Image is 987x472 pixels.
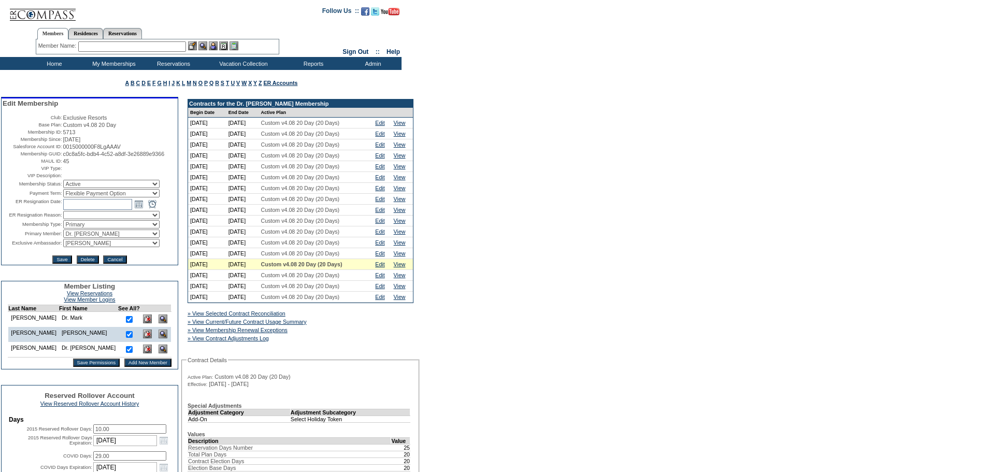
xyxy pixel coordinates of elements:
a: F [152,80,156,86]
img: b_calculator.gif [230,41,238,50]
input: Delete [77,255,99,264]
td: VIP Description: [3,173,62,179]
td: Last Name [8,305,59,312]
a: Edit [375,196,384,202]
span: Effective: [188,381,207,388]
span: Member Listing [64,282,116,290]
td: [DATE] [226,237,259,248]
a: View Reserved Rollover Account History [40,401,139,407]
td: [DATE] [188,161,226,172]
a: View [394,131,406,137]
a: Open the calendar popup. [133,198,145,210]
td: Adjustment Subcategory [290,409,410,416]
span: Custom v4.08 20 Day (20 Days) [261,131,340,137]
td: Base Plan: [3,122,62,128]
span: Reserved Rollover Account [45,392,135,399]
input: Add New Member [124,359,171,367]
a: » View Membership Renewal Exceptions [188,327,288,333]
span: Custom v4.08 20 Day (20 Days) [261,228,340,235]
a: U [231,80,235,86]
a: Edit [375,207,384,213]
a: Open the time view popup. [147,198,158,210]
span: 5713 [63,129,76,135]
span: Custom v4.08 20 Day (20 Days) [261,174,340,180]
a: Edit [375,120,384,126]
a: View [394,239,406,246]
a: View [394,218,406,224]
legend: Contract Details [187,357,228,363]
td: Follow Us :: [322,6,359,19]
td: Payment Term: [3,189,62,197]
td: Dr. Mark [59,312,118,327]
img: Delete [143,314,152,323]
span: Custom v4.08 20 Day (20 Days) [261,163,340,169]
img: View [198,41,207,50]
td: [DATE] [188,281,226,292]
input: Save Permissions [73,359,120,367]
span: Reservation Days Number [188,445,253,451]
label: COVID Days Expiration: [40,465,92,470]
td: [DATE] [188,237,226,248]
td: 20 [391,464,410,471]
img: Impersonate [209,41,218,50]
td: Dr. [PERSON_NAME] [59,342,118,357]
td: Club: [3,115,62,121]
a: View [394,174,406,180]
span: Custom v4.08 20 Day (20 Days) [261,120,340,126]
td: Primary Member: [3,230,62,238]
td: Contracts for the Dr. [PERSON_NAME] Membership [188,99,413,108]
a: G [157,80,161,86]
label: 2015 Reserved Rollover Days: [26,426,92,432]
td: Description [188,437,391,444]
a: D [141,80,146,86]
img: b_edit.gif [188,41,197,50]
input: Save [52,255,71,264]
span: Custom v4.08 20 Day (20 Days) [261,196,340,202]
a: Edit [375,228,384,235]
span: Exclusive Resorts [63,115,107,121]
a: V [236,80,240,86]
span: Custom v4.08 20 Day (20 Days) [261,250,340,256]
a: View [394,185,406,191]
a: View Reservations [67,290,112,296]
a: X [248,80,252,86]
td: [PERSON_NAME] [8,312,59,327]
td: [DATE] [188,205,226,216]
img: Delete [143,330,152,338]
a: » View Contract Adjustments Log [188,335,269,341]
a: Edit [375,152,384,159]
span: 45 [63,158,69,164]
a: T [226,80,230,86]
a: View [394,163,406,169]
b: Values [188,431,205,437]
td: Reports [282,57,342,70]
td: Reservations [142,57,202,70]
b: Special Adjustments [188,403,241,409]
td: [DATE] [188,128,226,139]
a: H [163,80,167,86]
td: [PERSON_NAME] [8,342,59,357]
img: View Dashboard [159,330,167,338]
a: Help [387,48,400,55]
a: » View Current/Future Contract Usage Summary [188,319,307,325]
img: Follow us on Twitter [371,7,379,16]
td: Select Holiday Token [290,416,410,422]
td: Membership GUID: [3,151,62,157]
img: View Dashboard [159,314,167,323]
td: [PERSON_NAME] [59,327,118,342]
a: View Member Logins [64,296,115,303]
span: Custom v4.08 20 Day (20 Days) [261,239,340,246]
td: Exclusive Ambassador: [3,239,62,247]
a: Open the calendar popup. [158,435,169,446]
a: Members [37,28,69,39]
a: View [394,261,406,267]
a: View [394,272,406,278]
span: :: [376,48,380,55]
span: Custom v4.08 20 Day (20 Days) [261,261,342,267]
a: View [394,120,406,126]
a: R [215,80,219,86]
a: View [394,152,406,159]
td: [DATE] [188,118,226,128]
a: N [193,80,197,86]
a: Edit [375,185,384,191]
